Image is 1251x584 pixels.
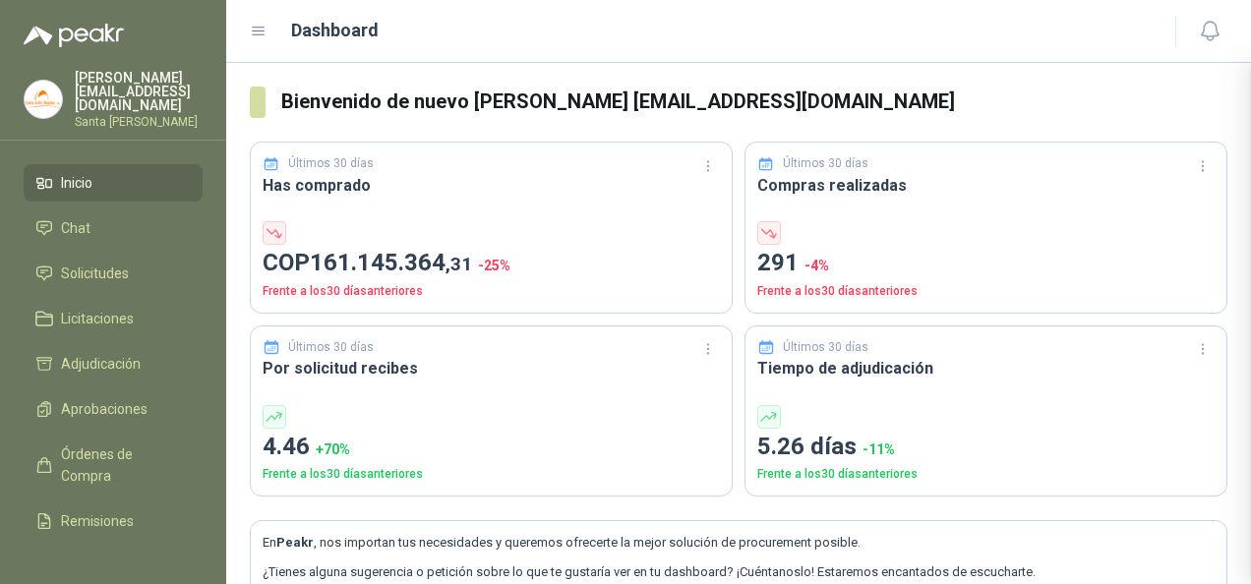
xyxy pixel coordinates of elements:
[61,443,184,487] span: Órdenes de Compra
[24,24,124,47] img: Logo peakr
[61,308,134,329] span: Licitaciones
[61,510,134,532] span: Remisiones
[24,255,203,292] a: Solicitudes
[61,217,90,239] span: Chat
[24,502,203,540] a: Remisiones
[24,345,203,382] a: Adjudicación
[24,436,203,495] a: Órdenes de Compra
[75,71,203,112] p: [PERSON_NAME] [EMAIL_ADDRESS][DOMAIN_NAME]
[61,263,129,284] span: Solicitudes
[61,172,92,194] span: Inicio
[24,209,203,247] a: Chat
[61,353,141,375] span: Adjudicación
[75,116,203,128] p: Santa [PERSON_NAME]
[25,81,62,118] img: Company Logo
[24,390,203,428] a: Aprobaciones
[61,398,148,420] span: Aprobaciones
[24,300,203,337] a: Licitaciones
[291,17,379,44] h1: Dashboard
[24,164,203,202] a: Inicio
